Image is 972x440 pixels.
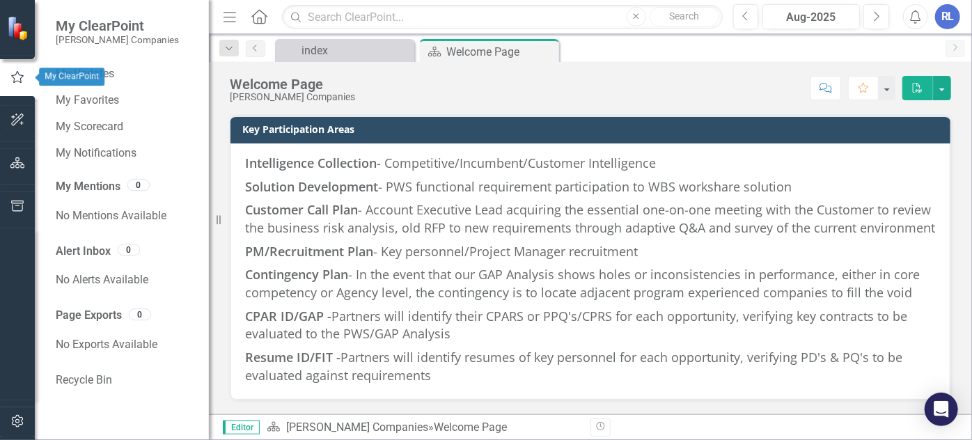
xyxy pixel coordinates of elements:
[118,244,140,256] div: 0
[245,243,638,260] span: - Key personnel/Project Manager recruitment
[56,372,195,388] a: Recycle Bin
[245,349,340,366] span: Resume ID/FIT -
[56,244,111,260] a: Alert Inbox
[669,10,699,22] span: Search
[446,43,556,61] div: Welcome Page
[245,178,792,195] span: - PWS functional requirement participation to WBS workshare solution
[56,308,122,324] a: Page Exports
[935,4,960,29] button: RL
[434,421,507,434] div: Welcome Page
[56,146,195,162] a: My Notifications
[230,92,355,102] div: [PERSON_NAME] Companies
[56,179,120,195] a: My Mentions
[245,178,378,195] strong: Solution Development
[242,124,943,134] h3: Key Participation Areas
[56,202,195,230] div: No Mentions Available
[245,266,920,301] span: - In the event that our GAP Analysis shows holes or inconsistencies in performance, either in cor...
[127,179,150,191] div: 0
[245,155,377,171] strong: Intelligence Collection
[267,420,580,436] div: »
[129,308,151,320] div: 0
[279,42,411,59] a: index
[245,308,331,324] span: CPAR ID/GAP -
[286,421,428,434] a: [PERSON_NAME] Companies
[762,4,860,29] button: Aug-2025
[245,266,348,283] strong: Contingency Plan
[650,7,719,26] button: Search
[245,201,935,236] span: - Account Executive Lead acquiring the essential one-on-one meeting with the Customer to review t...
[245,349,902,384] span: Partners will identify resumes of key personnel for each opportunity, verifying PD's & PQ's to be...
[56,34,179,45] small: [PERSON_NAME] Companies
[925,393,958,426] div: Open Intercom Messenger
[282,5,722,29] input: Search ClearPoint...
[301,42,411,59] div: index
[223,421,260,434] span: Editor
[245,308,907,343] span: Partners will identify their CPARS or PPQ's/CPRS for each opportunity, verifying key contracts to...
[56,66,195,82] a: My Updates
[56,331,195,359] div: No Exports Available
[56,93,195,109] a: My Favorites
[7,16,31,40] img: ClearPoint Strategy
[56,17,179,34] span: My ClearPoint
[40,68,105,86] div: My ClearPoint
[245,243,373,260] strong: PM/Recruitment Plan
[56,266,195,294] div: No Alerts Available
[245,155,656,171] span: - Competitive/Incumbent/Customer Intelligence
[767,9,855,26] div: Aug-2025
[245,201,358,218] strong: Customer Call Plan
[56,119,195,135] a: My Scorecard
[230,77,355,92] div: Welcome Page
